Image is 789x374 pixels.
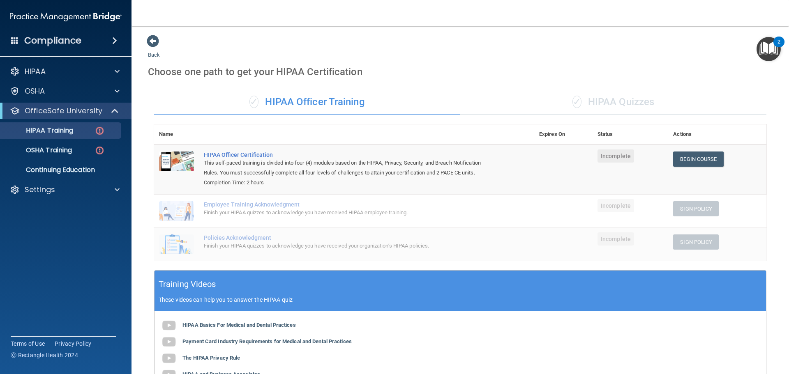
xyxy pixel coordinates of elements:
[10,86,120,96] a: OSHA
[534,124,593,145] th: Expires On
[24,35,81,46] h4: Compliance
[154,124,199,145] th: Name
[154,90,460,115] div: HIPAA Officer Training
[673,234,719,250] button: Sign Policy
[25,67,46,76] p: HIPAA
[204,208,493,218] div: Finish your HIPAA quizzes to acknowledge you have received HIPAA employee training.
[598,149,634,163] span: Incomplete
[598,232,634,246] span: Incomplete
[159,277,216,291] h5: Training Videos
[249,96,258,108] span: ✓
[204,158,493,178] div: This self-paced training is divided into four (4) modules based on the HIPAA, Privacy, Security, ...
[748,317,779,349] iframe: Drift Widget Chat Controller
[25,106,102,116] p: OfficeSafe University
[10,185,120,195] a: Settings
[95,126,105,136] img: danger-circle.6113f641.png
[757,37,781,61] button: Open Resource Center, 2 new notifications
[673,151,723,167] a: Begin Course
[204,241,493,251] div: Finish your HIPAA quizzes to acknowledge you have received your organization’s HIPAA policies.
[204,151,493,158] a: HIPAA Officer Certification
[572,96,581,108] span: ✓
[10,106,119,116] a: OfficeSafe University
[204,178,493,188] div: Completion Time: 2 hours
[55,340,92,348] a: Privacy Policy
[182,338,352,344] b: Payment Card Industry Requirements for Medical and Dental Practices
[148,42,160,58] a: Back
[10,9,122,25] img: PMB logo
[161,334,177,350] img: gray_youtube_icon.38fcd6cc.png
[5,146,72,154] p: OSHA Training
[598,199,634,212] span: Incomplete
[204,201,493,208] div: Employee Training Acknowledgment
[11,340,45,348] a: Terms of Use
[148,60,773,84] div: Choose one path to get your HIPAA Certification
[182,322,296,328] b: HIPAA Basics For Medical and Dental Practices
[161,350,177,367] img: gray_youtube_icon.38fcd6cc.png
[95,145,105,156] img: danger-circle.6113f641.png
[460,90,766,115] div: HIPAA Quizzes
[182,355,240,361] b: The HIPAA Privacy Rule
[673,201,719,216] button: Sign Policy
[25,86,45,96] p: OSHA
[5,126,73,135] p: HIPAA Training
[204,234,493,241] div: Policies Acknowledgment
[593,124,668,145] th: Status
[10,67,120,76] a: HIPAA
[159,296,762,303] p: These videos can help you to answer the HIPAA quiz
[11,351,78,359] span: Ⓒ Rectangle Health 2024
[161,317,177,334] img: gray_youtube_icon.38fcd6cc.png
[668,124,766,145] th: Actions
[777,42,780,53] div: 2
[25,185,55,195] p: Settings
[5,166,118,174] p: Continuing Education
